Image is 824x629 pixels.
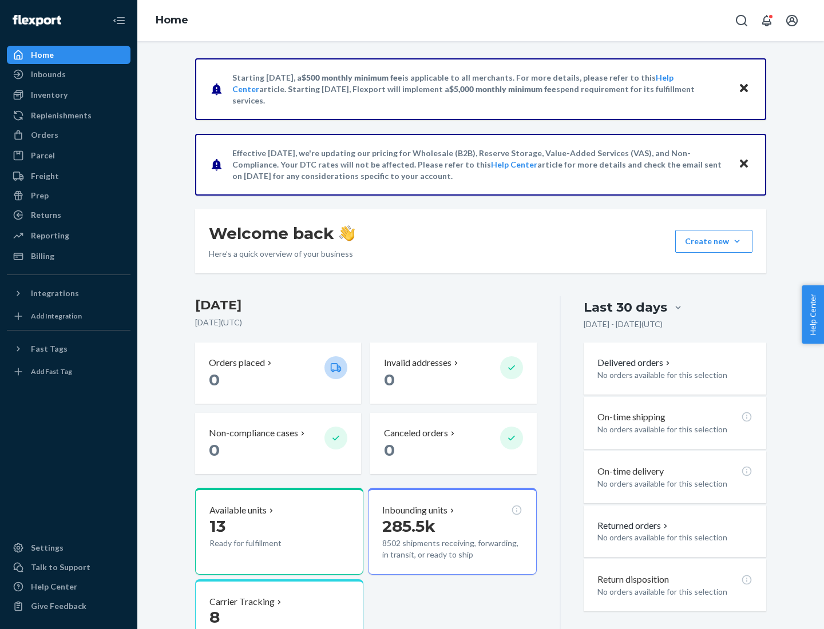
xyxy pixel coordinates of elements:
[597,532,752,543] p: No orders available for this selection
[31,129,58,141] div: Orders
[31,49,54,61] div: Home
[209,516,225,536] span: 13
[7,307,130,325] a: Add Integration
[31,209,61,221] div: Returns
[597,586,752,598] p: No orders available for this selection
[31,600,86,612] div: Give Feedback
[209,440,220,460] span: 0
[597,573,669,586] p: Return disposition
[384,356,451,369] p: Invalid addresses
[7,86,130,104] a: Inventory
[209,538,315,549] p: Ready for fulfillment
[209,595,275,608] p: Carrier Tracking
[31,288,79,299] div: Integrations
[382,538,522,560] p: 8502 shipments receiving, forwarding, in transit, or ready to ship
[232,148,727,182] p: Effective [DATE], we're updating our pricing for Wholesale (B2B), Reserve Storage, Value-Added Se...
[7,167,130,185] a: Freight
[209,356,265,369] p: Orders placed
[7,363,130,381] a: Add Fast Tag
[368,488,536,575] button: Inbounding units285.5k8502 shipments receiving, forwarding, in transit, or ready to ship
[597,519,670,532] button: Returned orders
[370,413,536,474] button: Canceled orders 0
[302,73,402,82] span: $500 monthly minimum fee
[209,370,220,389] span: 0
[195,413,361,474] button: Non-compliance cases 0
[736,81,751,97] button: Close
[7,65,130,83] a: Inbounds
[195,317,537,328] p: [DATE] ( UTC )
[156,14,188,26] a: Home
[108,9,130,32] button: Close Navigation
[384,370,395,389] span: 0
[597,356,672,369] button: Delivered orders
[597,424,752,435] p: No orders available for this selection
[209,223,355,244] h1: Welcome back
[146,4,197,37] ol: breadcrumbs
[382,516,435,536] span: 285.5k
[384,427,448,440] p: Canceled orders
[7,106,130,125] a: Replenishments
[31,311,82,321] div: Add Integration
[7,558,130,576] a: Talk to Support
[31,170,59,182] div: Freight
[7,146,130,165] a: Parcel
[209,427,298,440] p: Non-compliance cases
[31,230,69,241] div: Reporting
[584,319,663,330] p: [DATE] - [DATE] ( UTC )
[7,46,130,64] a: Home
[802,285,824,344] button: Help Center
[7,206,130,224] a: Returns
[31,542,64,554] div: Settings
[7,597,130,615] button: Give Feedback
[195,296,537,314] h3: [DATE]
[384,440,395,460] span: 0
[13,15,61,26] img: Flexport logo
[597,465,664,478] p: On-time delivery
[7,247,130,265] a: Billing
[31,69,66,80] div: Inbounds
[449,84,556,94] span: $5,000 monthly minimum fee
[7,539,130,557] a: Settings
[7,340,130,358] button: Fast Tags
[7,186,130,205] a: Prep
[382,504,447,517] p: Inbounding units
[209,248,355,260] p: Here’s a quick overview of your business
[370,343,536,404] button: Invalid addresses 0
[31,190,49,201] div: Prep
[736,156,751,173] button: Close
[675,230,752,253] button: Create new
[209,504,267,517] p: Available units
[597,369,752,381] p: No orders available for this selection
[491,160,537,169] a: Help Center
[597,478,752,489] p: No orders available for this selection
[31,110,92,121] div: Replenishments
[31,250,54,262] div: Billing
[232,72,727,106] p: Starting [DATE], a is applicable to all merchants. For more details, please refer to this article...
[781,9,803,32] button: Open account menu
[730,9,753,32] button: Open Search Box
[339,225,355,241] img: hand-wave emoji
[31,343,68,355] div: Fast Tags
[31,89,68,101] div: Inventory
[31,367,72,376] div: Add Fast Tag
[31,562,90,573] div: Talk to Support
[597,411,665,424] p: On-time shipping
[195,343,361,404] button: Orders placed 0
[31,581,77,592] div: Help Center
[195,488,363,575] button: Available units13Ready for fulfillment
[7,226,130,245] a: Reporting
[7,578,130,596] a: Help Center
[7,126,130,144] a: Orders
[584,298,667,316] div: Last 30 days
[31,150,55,161] div: Parcel
[7,284,130,302] button: Integrations
[755,9,778,32] button: Open notifications
[209,607,220,627] span: 8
